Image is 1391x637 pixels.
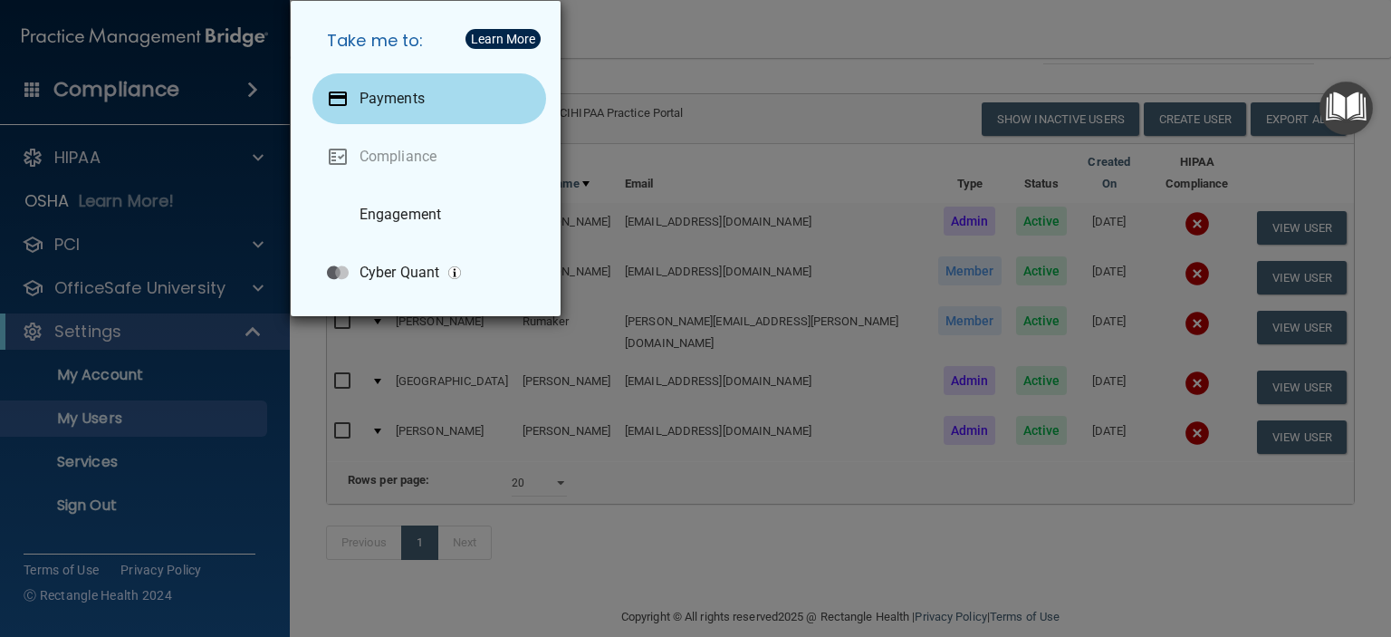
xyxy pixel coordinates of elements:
p: Engagement [360,206,441,224]
h5: Take me to: [312,15,546,66]
p: Cyber Quant [360,264,439,282]
p: Payments [360,90,425,108]
a: Compliance [312,131,546,182]
a: Payments [312,73,546,124]
button: Learn More [465,29,541,49]
a: Engagement [312,189,546,240]
button: Open Resource Center [1319,82,1373,135]
div: Learn More [471,33,535,45]
a: Cyber Quant [312,247,546,298]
